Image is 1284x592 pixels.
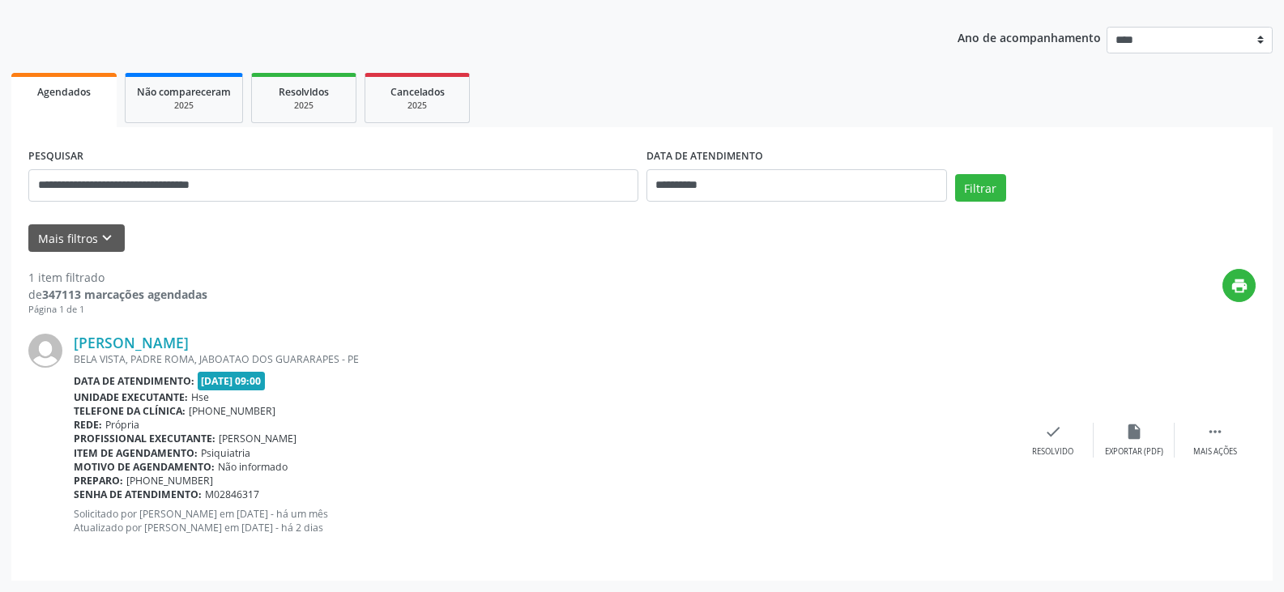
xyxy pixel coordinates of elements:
span: Agendados [37,85,91,99]
span: Resolvidos [279,85,329,99]
div: 1 item filtrado [28,269,207,286]
div: 2025 [377,100,458,112]
b: Telefone da clínica: [74,404,186,418]
a: [PERSON_NAME] [74,334,189,351]
p: Solicitado por [PERSON_NAME] em [DATE] - há um mês Atualizado por [PERSON_NAME] em [DATE] - há 2 ... [74,507,1013,535]
button: Mais filtroskeyboard_arrow_down [28,224,125,253]
b: Item de agendamento: [74,446,198,460]
b: Profissional executante: [74,432,215,445]
i: insert_drive_file [1125,423,1143,441]
i: keyboard_arrow_down [98,229,116,247]
div: 2025 [263,100,344,112]
i: check [1044,423,1062,441]
span: Não informado [218,460,288,474]
span: Não compareceram [137,85,231,99]
div: 2025 [137,100,231,112]
div: BELA VISTA, PADRE ROMA, JABOATAO DOS GUARARAPES - PE [74,352,1013,366]
b: Senha de atendimento: [74,488,202,501]
label: DATA DE ATENDIMENTO [646,144,763,169]
strong: 347113 marcações agendadas [42,287,207,302]
span: [DATE] 09:00 [198,372,266,390]
i: print [1231,277,1248,295]
span: [PHONE_NUMBER] [189,404,275,418]
b: Motivo de agendamento: [74,460,215,474]
div: Resolvido [1032,446,1073,458]
i:  [1206,423,1224,441]
span: Cancelados [390,85,445,99]
div: Exportar (PDF) [1105,446,1163,458]
b: Rede: [74,418,102,432]
span: [PERSON_NAME] [219,432,296,445]
div: Mais ações [1193,446,1237,458]
b: Preparo: [74,474,123,488]
span: Hse [191,390,209,404]
p: Ano de acompanhamento [958,27,1101,47]
span: M02846317 [205,488,259,501]
button: Filtrar [955,174,1006,202]
button: print [1222,269,1256,302]
div: de [28,286,207,303]
span: Própria [105,418,139,432]
span: Psiquiatria [201,446,250,460]
label: PESQUISAR [28,144,83,169]
b: Unidade executante: [74,390,188,404]
div: Página 1 de 1 [28,303,207,317]
b: Data de atendimento: [74,374,194,388]
span: [PHONE_NUMBER] [126,474,213,488]
img: img [28,334,62,368]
